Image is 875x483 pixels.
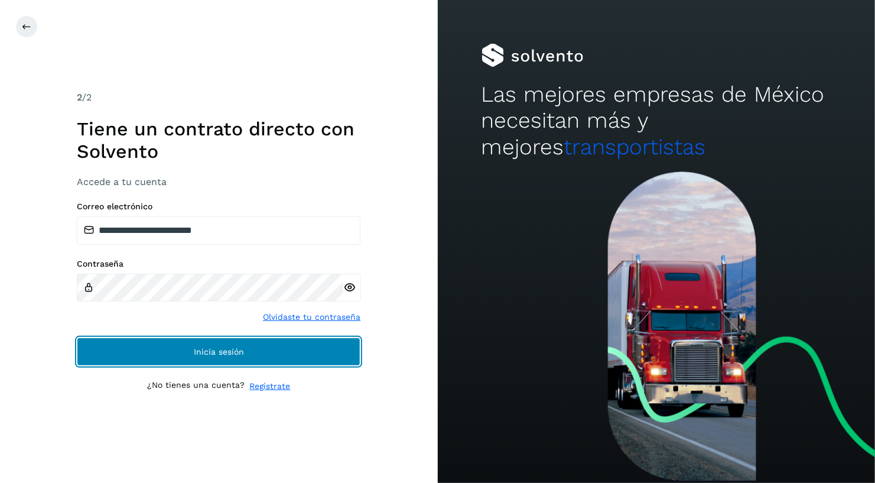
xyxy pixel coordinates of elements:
[77,259,360,269] label: Contraseña
[564,134,706,160] span: transportistas
[194,348,244,356] span: Inicia sesión
[249,380,290,393] a: Regístrate
[77,176,360,187] h3: Accede a tu cuenta
[77,92,82,103] span: 2
[77,90,360,105] div: /2
[263,311,360,323] a: Olvidaste tu contraseña
[77,118,360,163] h1: Tiene un contrato directo con Solvento
[77,338,360,366] button: Inicia sesión
[482,82,831,160] h2: Las mejores empresas de México necesitan más y mejores
[147,380,245,393] p: ¿No tienes una cuenta?
[77,202,360,212] label: Correo electrónico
